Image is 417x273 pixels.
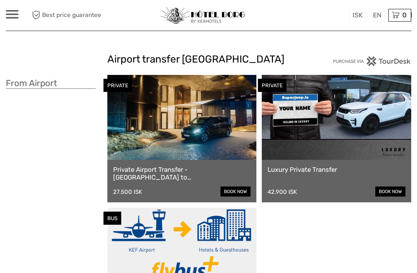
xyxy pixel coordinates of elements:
h3: From Airport [6,78,96,89]
a: Private Airport Transfer - [GEOGRAPHIC_DATA] to [GEOGRAPHIC_DATA] [113,166,251,181]
span: Best price guarantee [30,9,107,22]
div: 27.500 ISK [113,188,142,195]
span: 0 [401,11,408,19]
img: 97-048fac7b-21eb-4351-ac26-83e096b89eb3_logo_small.jpg [160,7,245,24]
span: ISK [353,11,363,19]
a: book now [375,187,405,197]
h2: Airport transfer [GEOGRAPHIC_DATA] [107,53,310,66]
div: PRIVATE [103,79,132,92]
div: 42.900 ISK [268,188,297,195]
a: Luxury Private Transfer [268,166,405,173]
div: PRIVATE [258,79,286,92]
div: EN [370,9,385,22]
a: book now [220,187,251,197]
div: BUS [103,212,121,225]
img: PurchaseViaTourDesk.png [333,56,411,66]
